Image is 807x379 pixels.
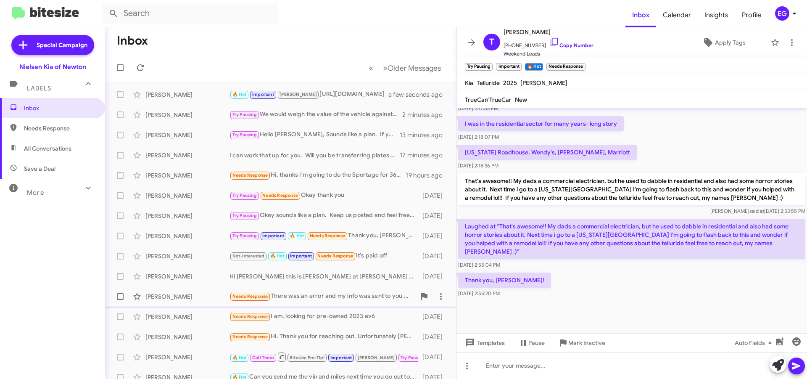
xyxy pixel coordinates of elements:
div: [DATE] [418,313,449,321]
div: EG [775,6,789,21]
div: Hi, thanks I'm going to do the Sportage for 36 with 7k down, at [GEOGRAPHIC_DATA] in [GEOGRAPHIC_... [229,170,406,180]
div: Thank you, [PERSON_NAME]! [229,231,418,241]
span: Needs Response [262,193,298,198]
span: Try Pausing [401,355,425,360]
div: [DATE] [418,212,449,220]
span: Important [290,253,312,259]
button: Apply Tags [680,35,767,50]
a: Calendar [656,3,698,27]
span: Inbox [24,104,95,112]
div: [PERSON_NAME] [145,313,229,321]
span: More [27,189,44,196]
div: Okay thank you [229,191,418,200]
span: [PHONE_NUMBER] [504,37,593,50]
span: [PERSON_NAME] [520,79,567,87]
span: Kia [465,79,473,87]
span: Try Pausing [232,112,257,117]
h1: Inbox [117,34,148,48]
span: Templates [463,335,505,350]
div: [PERSON_NAME] [145,191,229,200]
span: Needs Response [232,172,268,178]
span: Needs Response [310,233,345,239]
div: 19 hours ago [406,171,449,180]
div: I can work that up for you. Will you be transferring plates or getting new ones? Do you have any ... [229,151,400,159]
div: [PERSON_NAME] [145,212,229,220]
span: [DATE] 2:18:36 PM [458,162,498,169]
button: Previous [364,59,378,77]
div: 17 minutes ago [400,151,449,159]
div: 2 minutes ago [402,111,449,119]
div: [DATE] [418,272,449,281]
span: [PERSON_NAME] [DATE] 2:53:55 PM [710,208,805,214]
button: Templates [456,335,512,350]
span: Needs Response [232,334,268,339]
div: Nielsen Kia of Newton [19,63,86,71]
span: Needs Response [232,294,268,299]
span: All Conversations [24,144,71,153]
a: Insights [698,3,735,27]
span: Pause [528,335,545,350]
span: Telluride [477,79,500,87]
p: Thank you, [PERSON_NAME]! [458,273,551,288]
div: [PERSON_NAME] [145,111,229,119]
span: [DATE] 2:55:04 PM [458,262,500,268]
div: [PERSON_NAME] [145,131,229,139]
span: Inbox [625,3,656,27]
span: Needs Response [317,253,353,259]
div: [DATE] [418,353,449,361]
div: [PERSON_NAME] [145,272,229,281]
span: Special Campaign [37,41,87,49]
div: [URL][DOMAIN_NAME] [229,90,399,99]
span: Save a Deal [24,164,55,173]
span: Call Them [252,355,274,360]
span: [PERSON_NAME] [280,92,317,97]
span: Bitesize Pro-Tip! [290,355,324,360]
span: Needs Response [232,314,268,319]
button: Mark Inactive [551,335,612,350]
span: « [369,63,373,73]
span: Older Messages [388,64,441,73]
button: Auto Fields [728,335,782,350]
span: T [489,35,494,49]
span: 🔥 Hot [290,233,304,239]
div: [DATE] [418,333,449,341]
a: Copy Number [549,42,593,48]
div: [PERSON_NAME] [145,151,229,159]
div: [PERSON_NAME] [145,252,229,260]
p: That's awesome!! My dads a commercial electrician, but he used to dabble in residential and also ... [458,173,805,205]
div: I am, looking for pre-owned 2023 ev6 [229,312,418,321]
div: Hello [PERSON_NAME], Sounds like a plan. If you were ever interested in purchasing before June I'... [229,130,400,140]
span: 🔥 Hot [232,355,247,360]
span: Auto Fields [735,335,775,350]
div: 13 minutes ago [400,131,449,139]
span: Important [252,92,274,97]
div: [DATE] [418,232,449,240]
span: [PERSON_NAME] [358,355,395,360]
span: Labels [27,85,51,92]
button: EG [768,6,798,21]
a: Profile [735,3,768,27]
div: [DATE] [418,191,449,200]
span: Apply Tags [715,35,746,50]
a: Special Campaign [11,35,94,55]
span: » [383,63,388,73]
div: We would weigh the value of the vehicle against your payoff. If you were to get out of the tellur... [229,110,402,119]
p: [US_STATE] Roadhouse, Wendy's, [PERSON_NAME], Marriott [458,145,637,160]
span: Mark Inactive [568,335,605,350]
div: [PERSON_NAME] [145,292,229,301]
span: TrueCar/TrueCar [465,96,512,103]
div: If you come into the dealership and leave a deposit, I can get you whatever car you want within 4... [229,352,418,362]
span: Important [262,233,284,239]
small: 🔥 Hot [525,63,543,71]
div: Hi. Thank you for reaching out. Unfortunately [PERSON_NAME] is inconvenient for me. [229,332,418,342]
span: Try Pausing [232,132,257,138]
div: [DATE] [418,252,449,260]
div: [PERSON_NAME] [145,333,229,341]
div: [PERSON_NAME] [145,353,229,361]
span: [DATE] 2:18:07 PM [458,134,499,140]
span: Try Pausing [232,213,257,218]
div: a few seconds ago [399,90,449,99]
small: Needs Response [546,63,585,71]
